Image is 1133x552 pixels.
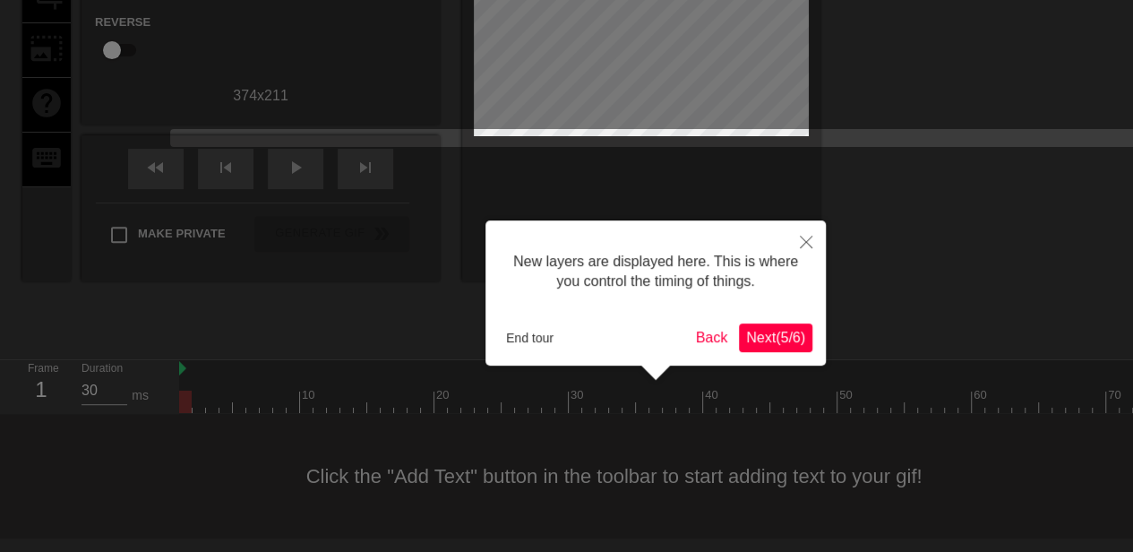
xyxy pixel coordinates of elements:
button: Next [739,323,812,352]
span: Next ( 5 / 6 ) [746,330,805,345]
button: Back [689,323,735,352]
div: New layers are displayed here. This is where you control the timing of things. [499,234,812,310]
button: Close [786,220,826,262]
button: End tour [499,324,561,351]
